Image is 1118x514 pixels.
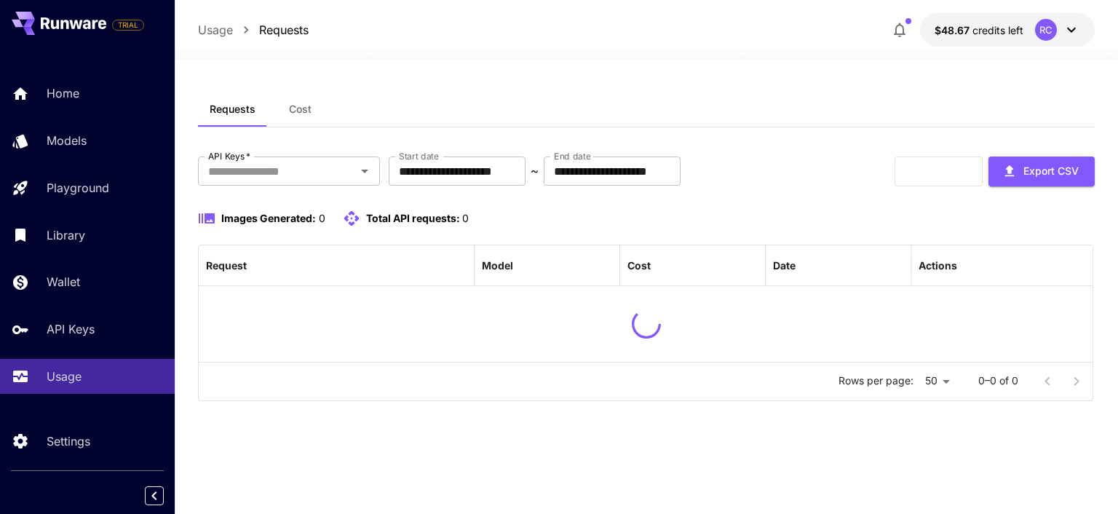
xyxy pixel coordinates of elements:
button: Open [354,161,375,181]
p: Library [47,226,85,244]
p: Rows per page: [838,373,913,388]
button: $48.67162RC [920,13,1095,47]
a: Requests [259,21,309,39]
div: Request [206,259,247,272]
a: Usage [198,21,233,39]
label: End date [554,150,590,162]
span: credits left [972,24,1023,36]
p: Playground [47,179,109,197]
span: TRIAL [113,20,143,31]
p: Usage [47,368,82,385]
span: 0 [462,212,469,224]
div: Cost [627,259,651,272]
p: Models [47,132,87,149]
div: Actions [919,259,957,272]
label: Start date [399,150,439,162]
div: $48.67162 [935,23,1023,38]
span: Cost [289,103,312,116]
p: Settings [47,432,90,450]
p: Home [47,84,79,102]
div: Date [773,259,796,272]
p: Wallet [47,273,80,290]
span: $48.67 [935,24,972,36]
span: Requests [210,103,255,116]
span: 0 [319,212,325,224]
p: 0–0 of 0 [978,373,1018,388]
button: Export CSV [988,157,1095,186]
p: API Keys [47,320,95,338]
label: API Keys [208,150,250,162]
nav: breadcrumb [198,21,309,39]
span: Add your payment card to enable full platform functionality. [112,16,144,33]
div: Model [482,259,513,272]
div: 50 [919,371,955,392]
span: Total API requests: [366,212,460,224]
button: Collapse sidebar [145,486,164,505]
p: ~ [531,162,539,180]
div: RC [1035,19,1057,41]
div: Collapse sidebar [156,483,175,509]
span: Images Generated: [221,212,316,224]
